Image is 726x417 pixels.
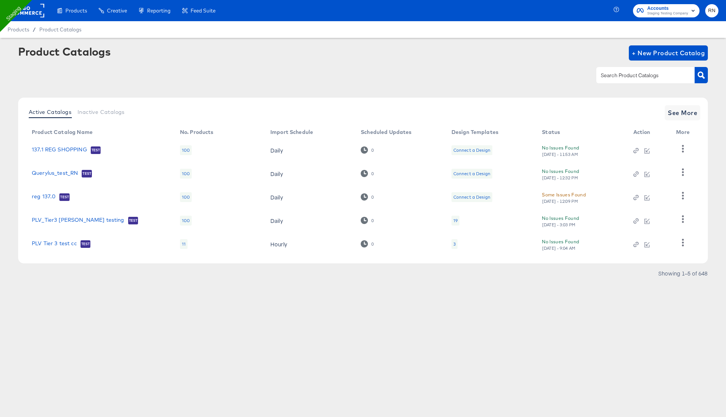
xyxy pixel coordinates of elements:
[128,218,138,224] span: Test
[627,126,670,138] th: Action
[39,26,81,33] a: Product Catalogs
[264,185,355,209] td: Daily
[451,239,458,249] div: 3
[29,26,39,33] span: /
[453,241,456,247] div: 3
[371,194,374,200] div: 0
[32,193,56,201] a: reg 137.0
[361,129,412,135] div: Scheduled Updates
[599,71,680,80] input: Search Product Catalogs
[191,8,216,14] span: Feed Suite
[451,192,492,202] div: Connect a Design
[453,171,490,177] div: Connect a Design
[371,171,374,176] div: 0
[264,138,355,162] td: Daily
[708,6,715,15] span: RN
[180,145,192,155] div: 100
[32,217,124,224] a: PLV_Tier3 [PERSON_NAME] testing
[361,240,374,247] div: 0
[629,45,708,61] button: + New Product Catalog
[29,109,71,115] span: Active Catalogs
[91,147,101,153] span: Test
[32,170,78,177] a: Querylus_test_RN
[361,170,374,177] div: 0
[705,4,718,17] button: RN
[18,45,110,58] div: Product Catalogs
[107,8,127,14] span: Creative
[632,48,705,58] span: + New Product Catalog
[78,109,125,115] span: Inactive Catalogs
[8,26,29,33] span: Products
[658,271,708,276] div: Showing 1–5 of 648
[647,11,688,17] span: Staging Testing Company
[361,217,374,224] div: 0
[668,107,697,118] span: See More
[536,126,627,138] th: Status
[81,241,91,247] span: Test
[670,126,699,138] th: More
[453,147,490,153] div: Connect a Design
[453,218,458,224] div: 19
[542,191,586,199] div: Some Issues Found
[647,5,688,12] span: Accounts
[451,129,498,135] div: Design Templates
[453,194,490,200] div: Connect a Design
[59,194,70,200] span: Test
[264,232,355,256] td: Hourly
[371,148,374,153] div: 0
[361,193,374,201] div: 0
[180,216,192,226] div: 100
[180,129,214,135] div: No. Products
[180,239,188,249] div: 11
[32,129,93,135] div: Product Catalog Name
[451,145,492,155] div: Connect a Design
[264,162,355,185] td: Daily
[32,240,77,248] a: PLV Tier 3 test cc
[633,4,700,17] button: AccountsStaging Testing Company
[665,105,700,120] button: See More
[371,241,374,247] div: 0
[32,146,87,154] a: 137.1 REG SHOPPING
[65,8,87,14] span: Products
[451,169,492,179] div: Connect a Design
[264,209,355,232] td: Daily
[542,199,578,204] div: [DATE] - 12:09 PM
[270,129,313,135] div: Import Schedule
[147,8,171,14] span: Reporting
[82,171,92,177] span: Test
[361,146,374,154] div: 0
[180,192,192,202] div: 100
[371,218,374,223] div: 0
[180,169,192,179] div: 100
[451,216,459,226] div: 19
[542,191,586,204] button: Some Issues Found[DATE] - 12:09 PM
